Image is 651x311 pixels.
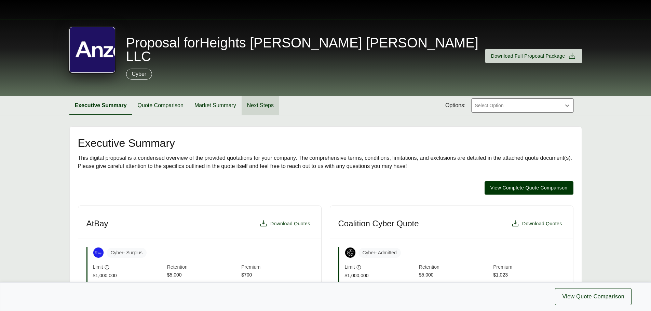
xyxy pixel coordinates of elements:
span: View Quote Comparison [562,293,624,301]
button: Download Quotes [257,217,313,230]
span: Retention [167,264,239,271]
span: Premium [241,264,313,271]
span: Download Quotes [522,220,562,227]
h3: AtBay [86,218,108,229]
button: Quote Comparison [132,96,189,115]
button: Market Summary [189,96,242,115]
span: View Complete Quote Comparison [490,184,568,192]
span: Retention [419,264,490,271]
button: View Complete Quote Comparison [485,181,573,195]
span: $700 [241,271,313,279]
button: Executive Summary [69,96,132,115]
span: Limit [93,264,103,271]
button: Download Full Proposal Package [485,49,582,63]
span: Cyber - Surplus [107,248,147,258]
span: Proposal for Heights [PERSON_NAME] [PERSON_NAME] LLC [126,36,488,63]
span: $5,000 [419,271,490,279]
span: $1,000,000 [93,272,164,279]
span: Limit [345,264,355,271]
h3: Coalition Cyber Quote [338,218,419,229]
h2: Executive Summary [78,138,573,149]
span: Premium [493,264,565,271]
span: Download Full Proposal Package [491,53,565,60]
span: Cyber - Admitted [358,248,401,258]
span: $1,023 [493,271,565,279]
span: $1,000,000 [345,272,416,279]
span: Download Quotes [270,220,310,227]
span: Options: [445,101,466,110]
div: This digital proposal is a condensed overview of the provided quotations for your company. The co... [78,154,573,170]
button: Next Steps [242,96,279,115]
p: Cyber [132,70,147,78]
button: View Quote Comparison [555,288,632,305]
img: At-Bay [93,248,104,258]
button: Download Quotes [508,217,565,230]
img: Coalition [345,248,355,258]
span: $5,000 [167,271,239,279]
